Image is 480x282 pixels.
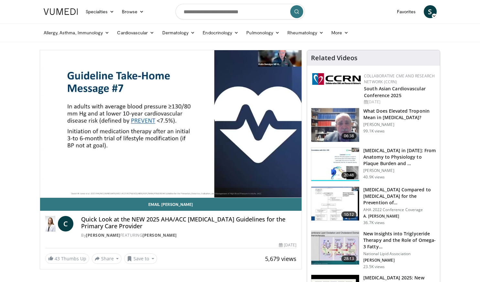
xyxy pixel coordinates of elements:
[311,147,436,182] a: 20:48 [MEDICAL_DATA] in [DATE]: From Anatomy to Physiology to Plaque Burden and … [PERSON_NAME] 4...
[311,108,359,142] img: 98daf78a-1d22-4ebe-927e-10afe95ffd94.150x105_q85_crop-smart_upscale.jpg
[55,255,60,262] span: 43
[311,231,436,269] a: 28:13 New Insights into Triglyceride Therapy and the Role of Omega-3 Fatty… National Lipid Associ...
[341,211,357,218] span: 10:12
[283,26,327,39] a: Rheumatology
[327,26,352,39] a: More
[92,254,122,264] button: Share
[118,5,148,18] a: Browse
[363,264,385,269] p: 23.5K views
[44,8,78,15] img: VuMedi Logo
[363,175,385,180] p: 40.9K views
[363,207,436,212] p: AHA 2022 Conference Coverage
[81,216,296,230] h4: Quick Look at the NEW 2025 AHA/ACC [MEDICAL_DATA] Guidelines for the Primary Care Provider
[363,129,385,134] p: 99.1K views
[341,172,357,178] span: 20:48
[124,254,157,264] button: Save to
[424,5,437,18] a: S
[143,232,177,238] a: [PERSON_NAME]
[311,186,436,225] a: 10:12 [MEDICAL_DATA] Compared to [MEDICAL_DATA] for the Prevention of… AHA 2022 Conference Covera...
[363,186,436,206] h3: [MEDICAL_DATA] Compared to [MEDICAL_DATA] for the Prevention of…
[311,231,359,265] img: 45ea033d-f728-4586-a1ce-38957b05c09e.150x105_q85_crop-smart_upscale.jpg
[363,258,436,263] p: [PERSON_NAME]
[363,122,436,127] p: [PERSON_NAME]
[363,214,436,219] p: A. [PERSON_NAME]
[312,73,361,85] img: a04ee3ba-8487-4636-b0fb-5e8d268f3737.png.150x105_q85_autocrop_double_scale_upscale_version-0.2.png
[363,108,436,121] h3: What Does Elevated Troponin Mean in [MEDICAL_DATA]?
[341,133,357,139] span: 06:38
[364,99,435,105] div: [DATE]
[363,168,436,173] p: [PERSON_NAME]
[279,242,296,248] div: [DATE]
[311,108,436,142] a: 06:38 What Does Elevated Troponin Mean in [MEDICAL_DATA]? [PERSON_NAME] 99.1K views
[45,254,89,264] a: 43 Thumbs Up
[393,5,420,18] a: Favorites
[40,50,302,198] video-js: Video Player
[199,26,242,39] a: Endocrinology
[40,198,302,211] a: Email [PERSON_NAME]
[45,216,56,231] img: Dr. Catherine P. Benziger
[82,5,118,18] a: Specialties
[341,255,357,262] span: 28:13
[58,216,73,231] a: C
[40,26,113,39] a: Allergy, Asthma, Immunology
[311,187,359,220] img: 7c0f9b53-1609-4588-8498-7cac8464d722.150x105_q85_crop-smart_upscale.jpg
[363,220,385,225] p: 36.7K views
[176,4,305,19] input: Search topics, interventions
[81,232,296,238] div: By FEATURING
[363,147,436,167] h3: [MEDICAL_DATA] in [DATE]: From Anatomy to Physiology to Plaque Burden and …
[364,85,426,98] a: South Asian Cardiovascular Conference 2025
[158,26,199,39] a: Dermatology
[363,231,436,250] h3: New Insights into Triglyceride Therapy and the Role of Omega-3 Fatty…
[311,148,359,181] img: 823da73b-7a00-425d-bb7f-45c8b03b10c3.150x105_q85_crop-smart_upscale.jpg
[265,255,296,263] span: 5,679 views
[86,232,120,238] a: [PERSON_NAME]
[113,26,158,39] a: Cardiovascular
[242,26,283,39] a: Pulmonology
[364,73,435,85] a: Collaborative CME and Research Network (CCRN)
[363,251,436,256] p: National Lipid Association
[311,54,357,62] h4: Related Videos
